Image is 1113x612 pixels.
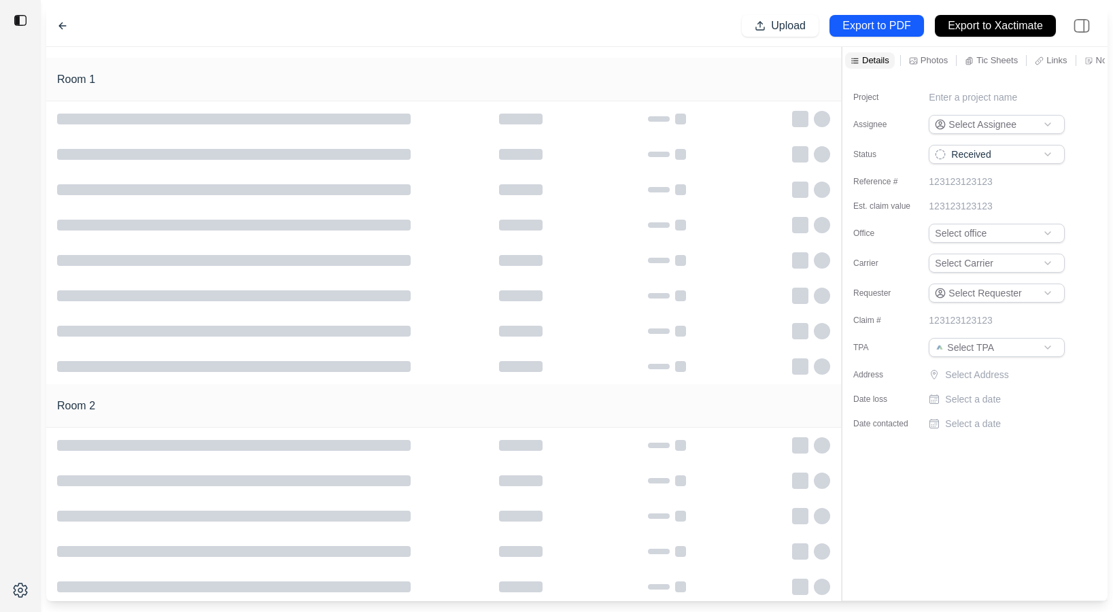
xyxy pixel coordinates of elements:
p: Enter a project name [929,90,1017,104]
button: Upload [742,15,819,37]
label: Reference # [853,176,921,187]
p: 123123123123 [929,199,992,213]
img: toggle sidebar [14,14,27,27]
label: Date loss [853,394,921,405]
button: Export to Xactimate [935,15,1056,37]
label: Status [853,149,921,160]
label: Carrier [853,258,921,269]
p: Upload [771,18,806,34]
p: 123123123123 [929,313,992,327]
label: Est. claim value [853,201,921,211]
label: Project [853,92,921,103]
label: Claim # [853,315,921,326]
p: Select a date [945,392,1001,406]
button: Export to PDF [829,15,924,37]
label: Date contacted [853,418,921,429]
p: Select a date [945,417,1001,430]
p: Export to Xactimate [948,18,1043,34]
label: TPA [853,342,921,353]
label: Assignee [853,119,921,130]
label: Office [853,228,921,239]
p: Select Address [945,368,1067,381]
p: Details [862,54,889,66]
label: Address [853,369,921,380]
p: 123123123123 [929,175,992,188]
p: Links [1046,54,1067,66]
p: Photos [921,54,948,66]
h1: Room 1 [57,71,95,88]
label: Requester [853,288,921,299]
h1: Room 2 [57,398,95,414]
img: right-panel.svg [1067,11,1097,41]
p: Tic Sheets [976,54,1018,66]
p: Export to PDF [842,18,910,34]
